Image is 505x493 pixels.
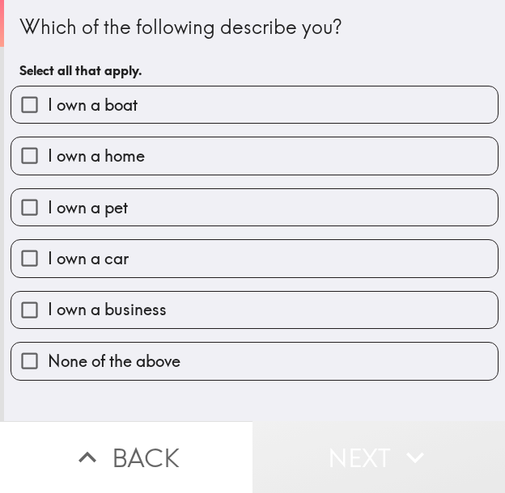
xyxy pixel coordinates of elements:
span: I own a boat [48,94,138,116]
button: Next [252,421,505,493]
span: I own a business [48,298,167,321]
button: I own a home [11,137,498,174]
button: I own a business [11,292,498,328]
button: I own a car [11,240,498,276]
h6: Select all that apply. [19,61,490,79]
span: I own a pet [48,196,128,219]
button: I own a pet [11,189,498,225]
span: None of the above [48,350,180,373]
span: I own a home [48,145,145,167]
span: I own a car [48,247,129,270]
button: None of the above [11,343,498,379]
div: Which of the following describe you? [19,14,490,41]
button: I own a boat [11,86,498,123]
